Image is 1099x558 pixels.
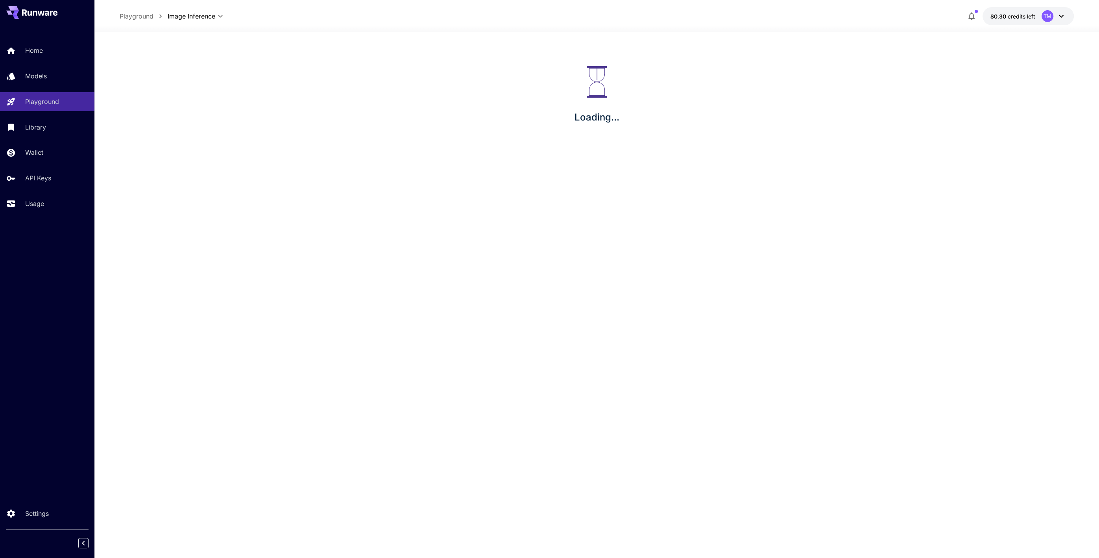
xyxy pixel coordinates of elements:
p: Loading... [574,110,619,124]
div: $0.3038 [990,12,1035,20]
a: Playground [120,11,153,21]
button: Collapse sidebar [78,538,89,548]
span: credits left [1008,13,1035,20]
div: Collapse sidebar [84,536,94,550]
p: Settings [25,509,49,518]
button: $0.3038TM [983,7,1074,25]
p: Home [25,46,43,55]
p: Models [25,71,47,81]
span: Image Inference [168,11,215,21]
p: Usage [25,199,44,208]
div: TM [1042,10,1053,22]
nav: breadcrumb [120,11,168,21]
p: API Keys [25,173,51,183]
p: Library [25,122,46,132]
p: Wallet [25,148,43,157]
p: Playground [25,97,59,106]
span: $0.30 [990,13,1008,20]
